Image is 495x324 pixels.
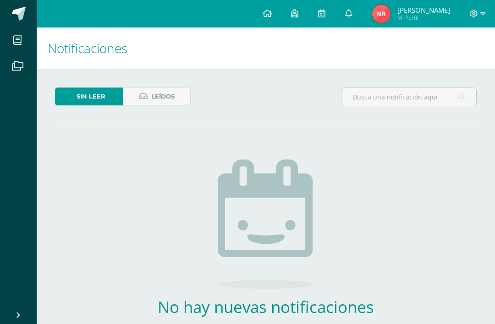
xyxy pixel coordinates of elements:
h2: No hay nuevas notificaciones [131,296,401,318]
input: Busca una notificación aquí [341,88,476,106]
span: [PERSON_NAME] [397,5,450,15]
span: Leídos [151,88,175,105]
span: Sin leer [77,88,105,105]
a: Sin leer [55,88,123,105]
img: aab5df14b0bef70d5faed8d855aec77e.png [372,5,390,23]
img: no_activities.png [218,159,314,289]
span: Notificaciones [48,39,127,57]
a: Leídos [123,88,191,105]
span: Mi Perfil [397,14,450,22]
